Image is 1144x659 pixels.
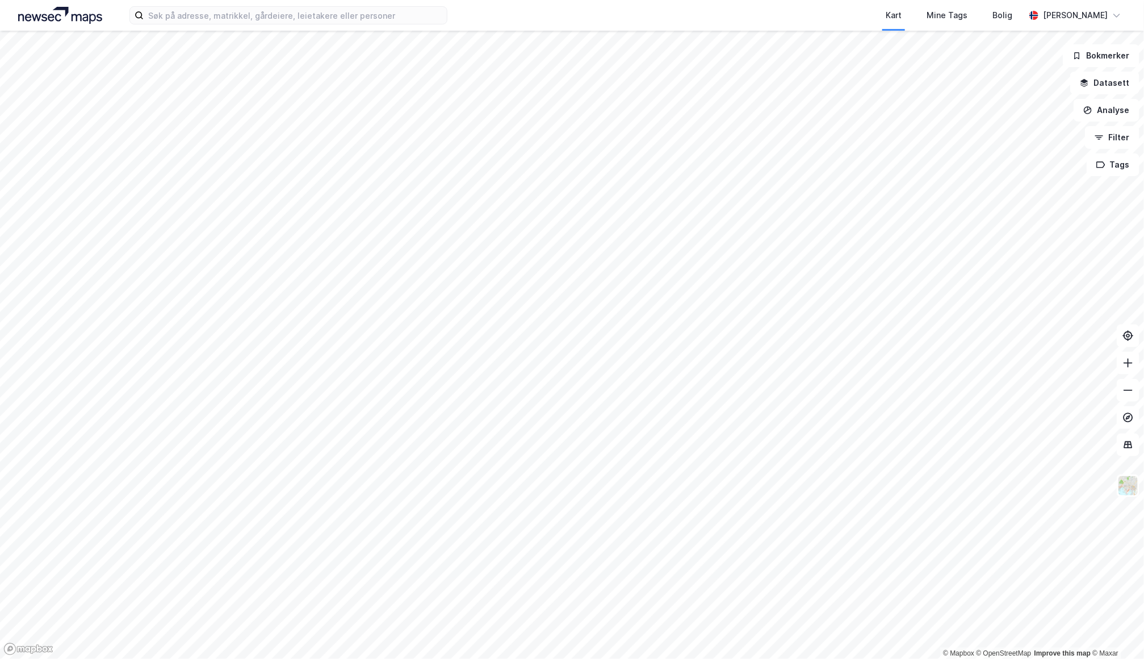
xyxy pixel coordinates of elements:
[1087,153,1139,176] button: Tags
[1117,475,1139,497] img: Z
[1085,126,1139,149] button: Filter
[144,7,447,24] input: Søk på adresse, matrikkel, gårdeiere, leietakere eller personer
[1034,649,1091,657] a: Improve this map
[1074,99,1139,122] button: Analyse
[1070,72,1139,94] button: Datasett
[1043,9,1108,22] div: [PERSON_NAME]
[992,9,1012,22] div: Bolig
[927,9,967,22] div: Mine Tags
[943,649,974,657] a: Mapbox
[977,649,1032,657] a: OpenStreetMap
[18,7,102,24] img: logo.a4113a55bc3d86da70a041830d287a7e.svg
[3,643,53,656] a: Mapbox homepage
[1087,604,1144,659] iframe: Chat Widget
[1063,44,1139,67] button: Bokmerker
[886,9,902,22] div: Kart
[1087,604,1144,659] div: Kontrollprogram for chat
